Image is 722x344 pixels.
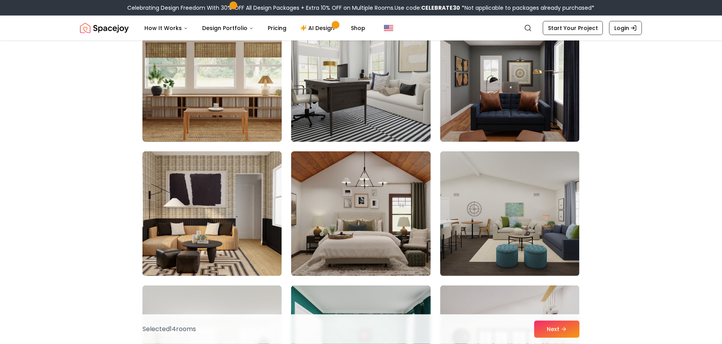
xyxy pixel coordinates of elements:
[534,321,580,338] button: Next
[138,20,194,36] button: How It Works
[261,20,293,36] a: Pricing
[291,17,430,142] img: Room room-41
[543,21,603,35] a: Start Your Project
[421,4,461,12] b: CELEBRATE30
[461,4,595,12] span: *Not applicable to packages already purchased*
[128,4,595,12] div: Celebrating Design Freedom With 30% OFF All Design Packages + Extra 10% OFF on Multiple Rooms.
[395,4,461,12] span: Use code:
[80,20,129,36] img: Spacejoy Logo
[291,151,430,276] img: Room room-44
[139,14,285,145] img: Room room-40
[609,21,642,35] a: Login
[345,20,372,36] a: Shop
[80,20,129,36] a: Spacejoy
[384,23,393,33] img: United States
[294,20,343,36] a: AI Design
[440,151,580,276] img: Room room-45
[138,20,372,36] nav: Main
[142,151,282,276] img: Room room-43
[80,16,642,41] nav: Global
[142,324,196,334] p: Selected 14 room s
[196,20,260,36] button: Design Portfolio
[440,17,580,142] img: Room room-42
